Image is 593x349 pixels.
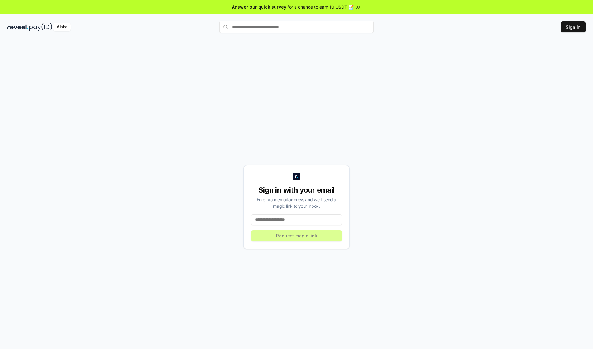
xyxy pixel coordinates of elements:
div: Enter your email address and we’ll send a magic link to your inbox. [251,196,342,209]
span: Answer our quick survey [232,4,286,10]
img: reveel_dark [7,23,28,31]
div: Alpha [53,23,71,31]
img: pay_id [29,23,52,31]
div: Sign in with your email [251,185,342,195]
button: Sign In [561,21,586,32]
span: for a chance to earn 10 USDT 📝 [288,4,354,10]
img: logo_small [293,173,300,180]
